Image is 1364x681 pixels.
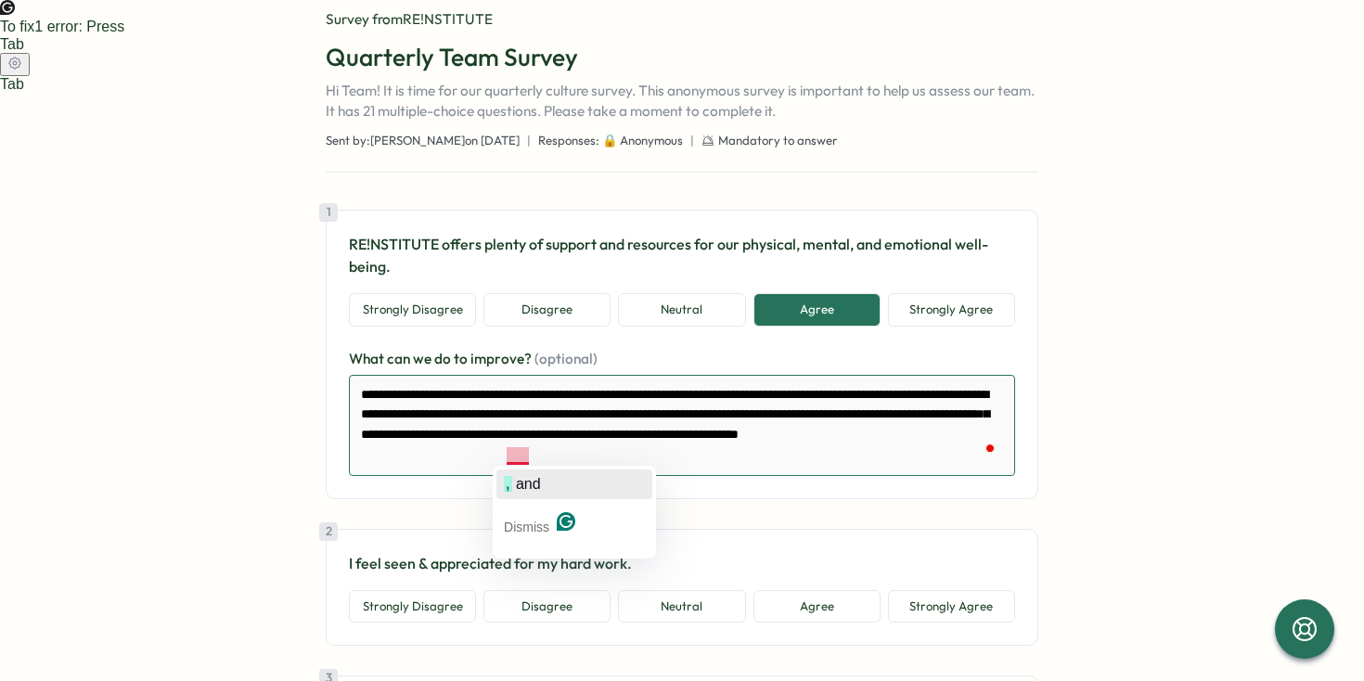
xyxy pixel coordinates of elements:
span: can [387,350,413,367]
button: Strongly Disagree [349,293,476,327]
textarea: To enrich screen reader interactions, please activate Accessibility in Grammarly extension settings [349,375,1015,476]
span: (optional) [534,350,598,367]
button: Disagree [483,293,611,327]
div: 1 [319,203,338,222]
span: | [527,133,531,149]
span: Sent by: [PERSON_NAME] on [DATE] [326,133,520,149]
span: | [690,133,694,149]
span: improve? [470,350,534,367]
button: Neutral [618,293,745,327]
button: Agree [753,590,881,623]
button: Agree [753,293,881,327]
button: Neutral [618,590,745,623]
p: Hi Team! It is time for our quarterly culture survey. This anonymous survey is important to help ... [326,81,1038,122]
span: Responses: 🔒 Anonymous [538,133,683,149]
p: I feel seen & appreciated for my hard work. [349,552,1015,575]
span: to [454,350,470,367]
button: Strongly Agree [888,590,1015,623]
button: Strongly Agree [888,293,1015,327]
span: Mandatory to answer [718,133,838,149]
div: 2 [319,522,338,541]
span: do [434,350,454,367]
span: we [413,350,434,367]
span: What [349,350,387,367]
button: Strongly Disagree [349,590,476,623]
p: RE!NSTITUTE offers plenty of support and resources for our physical, mental, and emotional well-b... [349,233,1015,279]
button: Disagree [483,590,611,623]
